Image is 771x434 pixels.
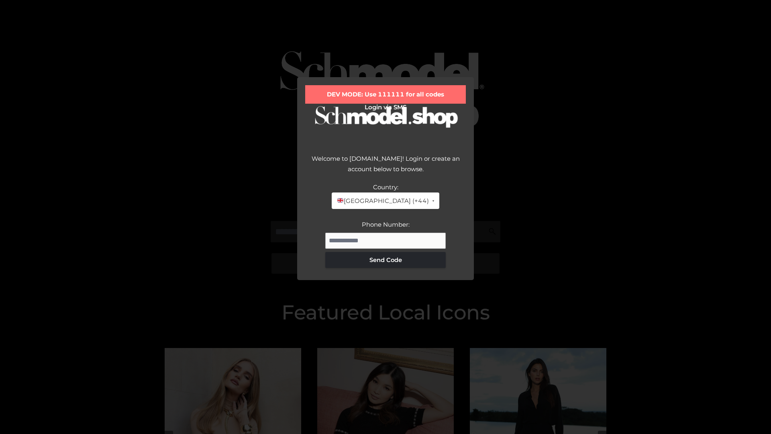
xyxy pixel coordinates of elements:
[305,154,466,182] div: Welcome to [DOMAIN_NAME]! Login or create an account below to browse.
[362,221,410,228] label: Phone Number:
[337,197,343,203] img: 🇬🇧
[325,252,446,268] button: Send Code
[337,196,428,206] span: [GEOGRAPHIC_DATA] (+44)
[305,104,466,111] h2: Login via SMS
[373,183,398,191] label: Country:
[305,85,466,104] div: DEV MODE: Use 111111 for all codes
